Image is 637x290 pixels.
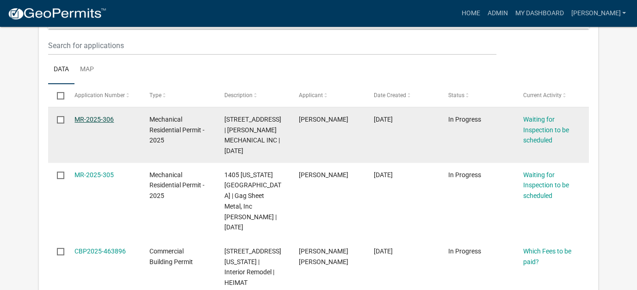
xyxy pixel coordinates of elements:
span: Status [448,92,464,99]
span: Eric Swenson [299,171,348,179]
datatable-header-cell: Applicant [290,84,365,106]
datatable-header-cell: Type [141,84,216,106]
span: 1405 MINNESOTA ST N | Gag Sheet Metal, Inc Eric Swenson | 08/15/2025 [224,171,281,231]
input: Search for applications [48,36,496,55]
span: 08/18/2025 [373,116,392,123]
datatable-header-cell: Application Number [66,84,141,106]
a: Which Fees to be paid? [523,247,571,265]
datatable-header-cell: Current Activity [514,84,589,106]
datatable-header-cell: Select [48,84,66,106]
a: Admin [483,5,511,22]
span: 08/14/2025 [373,247,392,255]
a: Data [48,55,74,85]
a: Waiting for Inspection to be scheduled [523,171,569,200]
a: MR-2025-306 [74,116,114,123]
span: Mechanical Residential Permit - 2025 [149,116,204,144]
span: Current Activity [523,92,562,99]
datatable-header-cell: Date Created [365,84,439,106]
span: In Progress [448,171,481,179]
span: Glenn James Hauser [299,247,348,265]
a: CBP2025-463896 [74,247,126,255]
span: Description [224,92,252,99]
a: Waiting for Inspection to be scheduled [523,116,569,144]
span: MARK ROIGER [299,116,348,123]
span: Mechanical Residential Permit - 2025 [149,171,204,200]
span: Applicant [299,92,323,99]
span: 829 COTTONWOOD ST | KLASSEN MECHANICAL INC | 08/18/2025 [224,116,281,154]
a: My Dashboard [511,5,567,22]
a: Map [74,55,99,85]
span: Date Created [373,92,406,99]
span: Application Number [74,92,125,99]
span: 08/15/2025 [373,171,392,179]
span: In Progress [448,116,481,123]
datatable-header-cell: Description [215,84,290,106]
span: Commercial Building Permit [149,247,193,265]
span: Type [149,92,161,99]
span: In Progress [448,247,481,255]
datatable-header-cell: Status [439,84,514,106]
a: MR-2025-305 [74,171,114,179]
a: Home [458,5,483,22]
a: [PERSON_NAME] [567,5,630,22]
